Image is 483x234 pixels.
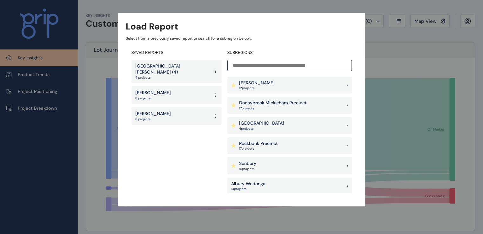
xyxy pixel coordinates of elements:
p: 4 project s [239,127,284,131]
p: 8 projects [135,117,171,121]
h4: SAVED REPORTS [131,50,222,55]
p: 14 project s [231,187,265,191]
p: Albury Wodonga [231,181,265,187]
p: 8 projects [135,96,171,101]
p: Rockbank Precinct [239,140,278,147]
p: Donnybrook Mickleham Precinct [239,100,307,106]
h4: SUBREGIONS [227,50,352,55]
p: 17 project s [239,146,278,151]
p: Select from a previously saved report or search for a subregion below... [126,36,358,41]
p: Sunbury [239,160,256,167]
p: 12 project s [239,86,275,90]
p: 17 project s [239,106,307,111]
p: [PERSON_NAME] [239,80,275,86]
p: 16 project s [239,167,256,171]
p: [GEOGRAPHIC_DATA][PERSON_NAME] (4) [135,63,210,75]
p: [PERSON_NAME] [135,111,171,117]
h3: Load Report [126,20,178,33]
p: [GEOGRAPHIC_DATA] [239,120,284,127]
p: [PERSON_NAME] [135,90,171,96]
p: 4 projects [135,75,210,80]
